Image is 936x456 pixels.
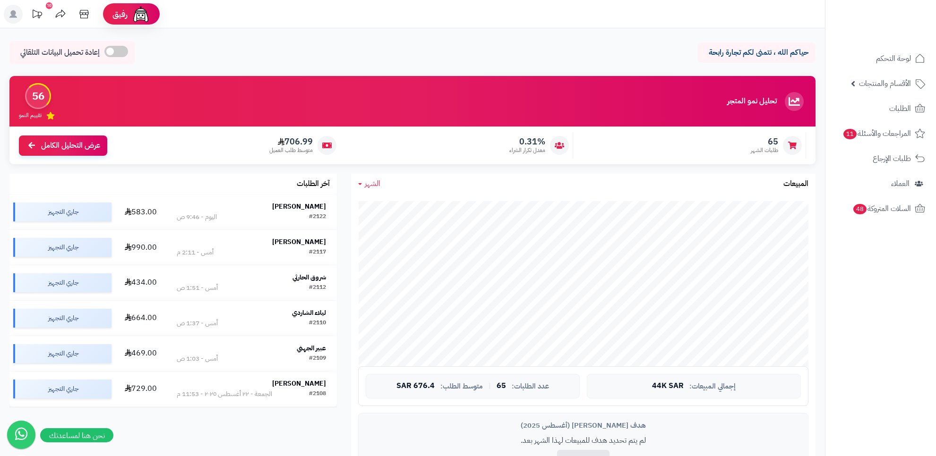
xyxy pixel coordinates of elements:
td: 990.00 [115,230,166,265]
div: جاري التجهيز [13,380,112,398]
span: رفيق [112,8,128,20]
span: المراجعات والأسئلة [842,127,911,140]
a: الطلبات [831,97,930,120]
span: طلبات الشهر [751,146,778,154]
span: 44K SAR [652,382,684,390]
div: #2108 [309,389,326,399]
span: | [489,382,491,389]
span: إعادة تحميل البيانات التلقائي [20,47,100,58]
div: أمس - 1:51 ص [177,283,218,293]
span: معدل تكرار الشراء [509,146,545,154]
span: 48 [853,204,867,214]
span: الطلبات [889,102,911,115]
div: #2112 [309,283,326,293]
strong: عبير الجهني [297,343,326,353]
a: العملاء [831,172,930,195]
p: حياكم الله ، نتمنى لكم تجارة رابحة [704,47,808,58]
h3: تحليل نمو المتجر [727,97,777,106]
td: 664.00 [115,301,166,336]
a: طلبات الإرجاع [831,147,930,170]
span: طلبات الإرجاع [873,152,911,165]
img: ai-face.png [131,5,150,24]
a: لوحة التحكم [831,47,930,70]
div: أمس - 1:03 ص [177,354,218,363]
div: جاري التجهيز [13,203,112,221]
span: إجمالي المبيعات: [689,382,736,390]
span: عدد الطلبات: [512,382,549,390]
span: 706.99 [269,136,313,147]
strong: ليلاء الشاردي [292,308,326,318]
span: السلات المتروكة [852,202,911,215]
div: جاري التجهيز [13,344,112,363]
span: تقييم النمو [19,111,42,119]
span: 11 [843,129,857,139]
a: تحديثات المنصة [25,5,49,26]
strong: شروق الحارثي [292,272,326,282]
h3: آخر الطلبات [297,180,330,188]
span: عرض التحليل الكامل [41,140,100,151]
strong: [PERSON_NAME] [272,237,326,247]
div: جاري التجهيز [13,238,112,257]
span: لوحة التحكم [876,52,911,65]
a: المراجعات والأسئلة11 [831,122,930,145]
div: جاري التجهيز [13,273,112,292]
span: الأقسام والمنتجات [859,77,911,90]
span: 65 [751,136,778,147]
div: اليوم - 9:46 ص [177,212,217,222]
strong: [PERSON_NAME] [272,202,326,211]
td: 583.00 [115,194,166,229]
div: #2122 [309,212,326,222]
td: 469.00 [115,336,166,371]
span: متوسط الطلب: [440,382,483,390]
div: أمس - 1:37 ص [177,319,218,328]
div: جاري التجهيز [13,309,112,328]
span: متوسط طلب العميل [269,146,313,154]
td: 434.00 [115,265,166,300]
a: السلات المتروكة48 [831,197,930,220]
span: 65 [497,382,506,390]
a: الشهر [358,178,380,189]
td: 729.00 [115,372,166,406]
div: هدف [PERSON_NAME] (أغسطس 2025) [366,421,801,431]
span: 676.4 SAR [396,382,435,390]
a: عرض التحليل الكامل [19,135,107,156]
div: #2110 [309,319,326,328]
p: لم يتم تحديد هدف للمبيعات لهذا الشهر بعد. [366,435,801,446]
span: العملاء [891,177,910,190]
div: 10 [46,2,52,9]
span: 0.31% [509,136,545,147]
span: الشهر [365,178,380,189]
strong: [PERSON_NAME] [272,379,326,388]
div: أمس - 2:11 م [177,248,214,257]
div: الجمعة - ٢٢ أغسطس ٢٠٢٥ - 11:53 م [177,389,272,399]
div: #2117 [309,248,326,257]
h3: المبيعات [783,180,808,188]
div: #2109 [309,354,326,363]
